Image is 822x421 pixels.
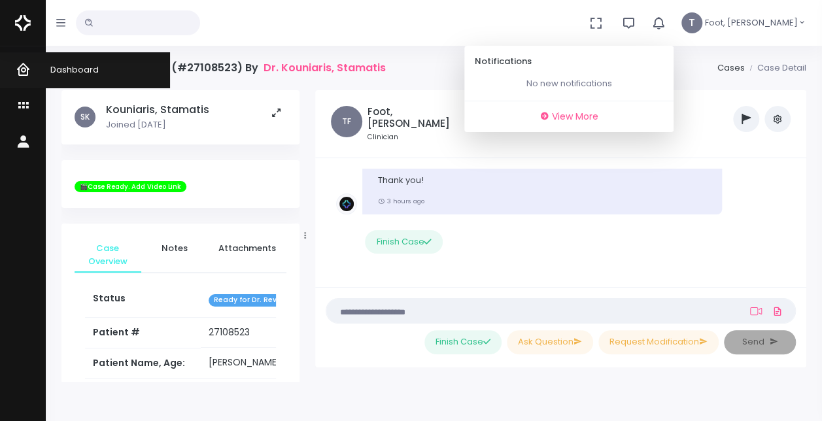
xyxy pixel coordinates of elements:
td: [PERSON_NAME], 45 [201,348,312,378]
span: Dashboard [34,63,99,76]
span: Notes [152,242,197,255]
button: Finish Case [365,230,442,254]
td: 27108523 [201,318,312,348]
span: Attachments [218,242,276,255]
button: Finish Case [424,330,502,354]
a: View More [470,107,668,127]
small: 3 hours ago [378,197,424,205]
span: TF [331,106,362,137]
span: T [681,12,702,33]
h4: [PERSON_NAME], 45 (#27108523) By [61,61,386,74]
span: Ready for Dr. Review [209,294,294,307]
p: No new notifications [464,77,674,90]
button: Ask Question [507,330,593,354]
small: Clinician [368,132,473,143]
span: Case Overview [85,242,131,267]
h6: Notifications [475,56,647,67]
a: Cases [717,61,744,74]
div: scrollable content [326,169,796,276]
button: Request Modification [598,330,719,354]
h5: Kouniaris, Stamatis [106,103,209,116]
div: scrollable content [61,90,300,382]
a: Add Loom Video [747,306,764,316]
a: Add Files [770,299,785,323]
a: Dr. Kouniaris, Stamatis [264,61,386,74]
p: Joined [DATE] [106,118,209,131]
th: Patient # [85,317,201,348]
span: 🎬Case Ready. Add Video Link [75,181,186,193]
div: scrollable content [464,77,674,101]
img: Logo Horizontal [15,9,31,37]
li: Case Detail [744,61,806,75]
th: Status [85,284,201,317]
span: Foot, [PERSON_NAME] [705,16,798,29]
h5: Foot, [PERSON_NAME] [368,106,473,129]
span: View More [552,110,598,123]
th: Patient Name, Age: [85,348,201,378]
span: SK [75,107,95,127]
